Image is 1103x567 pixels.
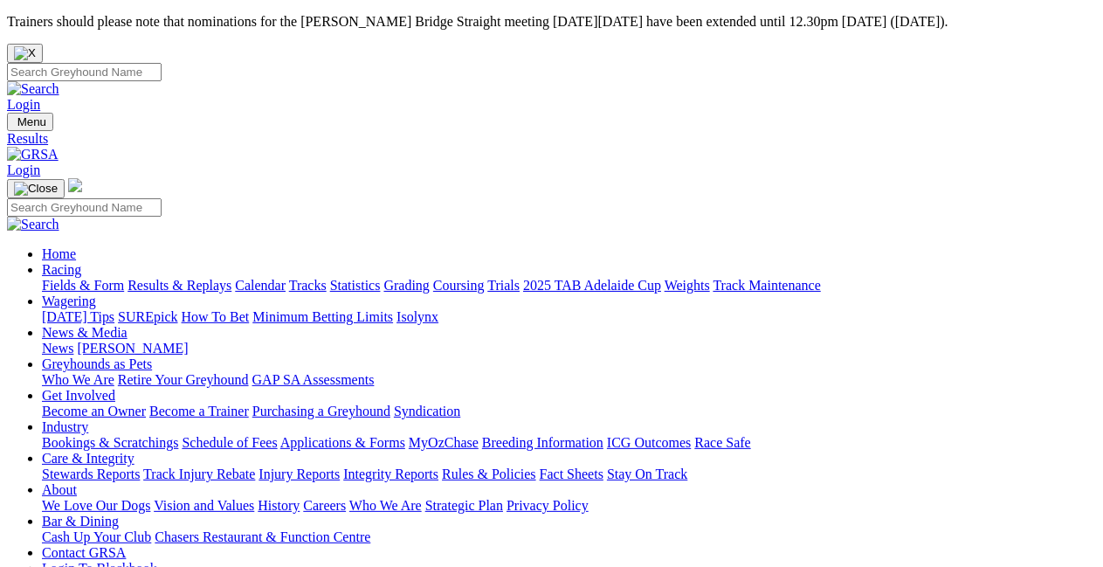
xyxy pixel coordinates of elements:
[7,179,65,198] button: Toggle navigation
[7,81,59,97] img: Search
[182,309,250,324] a: How To Bet
[42,404,146,418] a: Become an Owner
[507,498,589,513] a: Privacy Policy
[42,467,1096,482] div: Care & Integrity
[252,309,393,324] a: Minimum Betting Limits
[42,372,1096,388] div: Greyhounds as Pets
[42,467,140,481] a: Stewards Reports
[442,467,536,481] a: Rules & Policies
[42,482,77,497] a: About
[42,372,114,387] a: Who We Are
[384,278,430,293] a: Grading
[540,467,603,481] a: Fact Sheets
[149,404,249,418] a: Become a Trainer
[42,356,152,371] a: Greyhounds as Pets
[7,14,1096,30] p: Trainers should please note that nominations for the [PERSON_NAME] Bridge Straight meeting [DATE]...
[128,278,231,293] a: Results & Replays
[7,44,43,63] button: Close
[343,467,438,481] a: Integrity Reports
[42,278,1096,294] div: Racing
[7,162,40,177] a: Login
[303,498,346,513] a: Careers
[42,545,126,560] a: Contact GRSA
[607,467,687,481] a: Stay On Track
[42,529,1096,545] div: Bar & Dining
[7,198,162,217] input: Search
[42,498,1096,514] div: About
[42,514,119,529] a: Bar & Dining
[42,529,151,544] a: Cash Up Your Club
[607,435,691,450] a: ICG Outcomes
[42,451,134,466] a: Care & Integrity
[289,278,327,293] a: Tracks
[665,278,710,293] a: Weights
[42,498,150,513] a: We Love Our Dogs
[252,372,375,387] a: GAP SA Assessments
[42,325,128,340] a: News & Media
[118,309,177,324] a: SUREpick
[258,498,300,513] a: History
[394,404,460,418] a: Syndication
[42,388,115,403] a: Get Involved
[42,294,96,308] a: Wagering
[118,372,249,387] a: Retire Your Greyhound
[396,309,438,324] a: Isolynx
[349,498,422,513] a: Who We Are
[42,246,76,261] a: Home
[7,97,40,112] a: Login
[235,278,286,293] a: Calendar
[7,113,53,131] button: Toggle navigation
[68,178,82,192] img: logo-grsa-white.png
[42,262,81,277] a: Racing
[14,182,58,196] img: Close
[714,278,821,293] a: Track Maintenance
[42,419,88,434] a: Industry
[7,131,1096,147] a: Results
[482,435,603,450] a: Breeding Information
[487,278,520,293] a: Trials
[42,404,1096,419] div: Get Involved
[77,341,188,356] a: [PERSON_NAME]
[17,115,46,128] span: Menu
[42,309,1096,325] div: Wagering
[259,467,340,481] a: Injury Reports
[42,278,124,293] a: Fields & Form
[154,498,254,513] a: Vision and Values
[42,341,73,356] a: News
[694,435,750,450] a: Race Safe
[252,404,390,418] a: Purchasing a Greyhound
[433,278,485,293] a: Coursing
[182,435,277,450] a: Schedule of Fees
[7,147,59,162] img: GRSA
[42,435,1096,451] div: Industry
[425,498,503,513] a: Strategic Plan
[155,529,370,544] a: Chasers Restaurant & Function Centre
[7,217,59,232] img: Search
[42,435,178,450] a: Bookings & Scratchings
[330,278,381,293] a: Statistics
[409,435,479,450] a: MyOzChase
[7,63,162,81] input: Search
[143,467,255,481] a: Track Injury Rebate
[280,435,405,450] a: Applications & Forms
[523,278,661,293] a: 2025 TAB Adelaide Cup
[14,46,36,60] img: X
[42,309,114,324] a: [DATE] Tips
[42,341,1096,356] div: News & Media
